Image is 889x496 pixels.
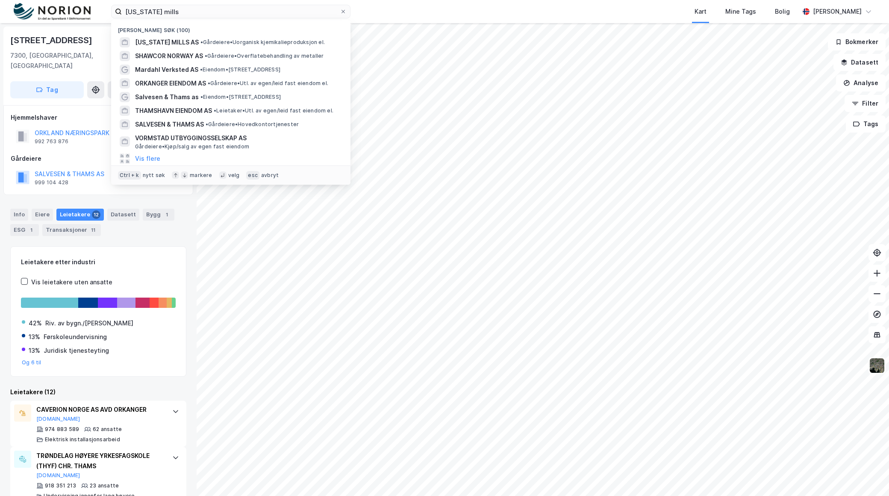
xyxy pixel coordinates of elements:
button: Datasett [833,54,886,71]
div: Juridisk tjenesteyting [44,345,109,356]
div: Kontrollprogram for chat [846,455,889,496]
div: Leietakere etter industri [21,257,176,267]
div: Kart [695,6,706,17]
div: Ctrl + k [118,171,141,180]
div: 1 [27,226,35,234]
button: Bokmerker [828,33,886,50]
button: [DOMAIN_NAME] [36,416,80,422]
span: • [200,39,203,45]
div: Eiere [32,209,53,221]
div: Leietakere (12) [10,387,186,397]
div: Hjemmelshaver [11,112,186,123]
div: Bolig [775,6,790,17]
div: Gårdeiere [11,154,186,164]
span: THAMSHAVN EIENDOM AS [135,106,212,116]
div: ESG [10,224,39,236]
span: VORMSTAD UTBYGGINGSSELSKAP AS [135,133,340,143]
img: 9k= [869,357,885,374]
button: Analyse [836,74,886,92]
span: • [206,121,208,127]
span: Gårdeiere • Utl. av egen/leid fast eiendom el. [208,80,328,87]
div: 974 883 589 [45,426,79,433]
div: 1 [162,210,171,219]
button: Og 6 til [22,359,41,366]
div: Førskoleundervisning [44,332,107,342]
span: • [208,80,210,86]
div: Vis leietakere uten ansatte [31,277,112,287]
div: 13% [29,332,40,342]
div: CAVERION NORGE AS AVD ORKANGER [36,404,164,415]
div: [STREET_ADDRESS] [10,33,94,47]
button: Tag [10,81,84,98]
div: Info [10,209,28,221]
div: esc [246,171,259,180]
div: 13% [29,345,40,356]
input: Søk på adresse, matrikkel, gårdeiere, leietakere eller personer [122,5,340,18]
div: Mine Tags [725,6,756,17]
div: velg [228,172,240,179]
div: 12 [92,210,100,219]
button: Tags [846,115,886,133]
span: Leietaker • Utl. av egen/leid fast eiendom el. [214,107,333,114]
div: Leietakere [56,209,104,221]
div: Datasett [107,209,139,221]
div: 7300, [GEOGRAPHIC_DATA], [GEOGRAPHIC_DATA] [10,50,140,71]
span: • [214,107,216,114]
span: SHAWCOR NORWAY AS [135,51,203,61]
button: Filter [845,95,886,112]
span: Gårdeiere • Hovedkontortjenester [206,121,299,128]
span: • [200,66,203,73]
span: SALVESEN & THAMS AS [135,119,204,130]
div: [PERSON_NAME] søk (100) [111,20,350,35]
div: 62 ansatte [93,426,122,433]
div: TRØNDELAG HØYERE YRKESFAGSKOLE (THYF) CHR. THAMS [36,451,164,471]
span: Eiendom • [STREET_ADDRESS] [200,94,281,100]
span: Salvesen & Thams as [135,92,199,102]
span: Eiendom • [STREET_ADDRESS] [200,66,280,73]
span: Gårdeiere • Kjøp/salg av egen fast eiendom [135,143,249,150]
div: Elektrisk installasjonsarbeid [45,436,120,443]
div: avbryt [261,172,279,179]
span: ORKANGER EIENDOM AS [135,78,206,89]
div: Riv. av bygn./[PERSON_NAME] [45,318,133,328]
div: 42% [29,318,42,328]
div: Transaksjoner [42,224,101,236]
div: Bygg [143,209,174,221]
div: 11 [89,226,97,234]
div: 23 ansatte [90,482,119,489]
span: Gårdeiere • Uorganisk kjemikalieproduksjon el. [200,39,325,46]
div: 992 763 876 [35,138,68,145]
button: [DOMAIN_NAME] [36,472,80,479]
div: markere [190,172,212,179]
span: Mardahl Verksted AS [135,65,198,75]
div: 918 351 213 [45,482,76,489]
div: [PERSON_NAME] [813,6,862,17]
div: nytt søk [143,172,165,179]
div: 999 104 428 [35,179,68,186]
iframe: Chat Widget [846,455,889,496]
span: • [205,53,207,59]
span: [US_STATE] MILLS AS [135,37,199,47]
img: norion-logo.80e7a08dc31c2e691866.png [14,3,91,21]
span: • [200,94,203,100]
button: Vis flere [135,154,160,164]
span: Gårdeiere • Overflatebehandling av metaller [205,53,324,59]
